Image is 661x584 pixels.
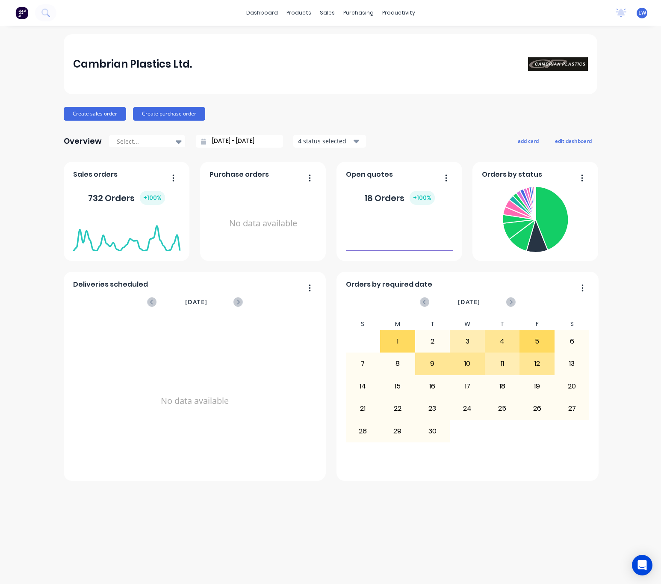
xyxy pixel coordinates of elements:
div: 27 [555,398,589,419]
div: 20 [555,376,589,397]
div: M [380,318,415,330]
span: Sales orders [73,169,118,180]
div: S [555,318,590,330]
div: 11 [485,353,519,374]
div: purchasing [339,6,378,19]
button: add card [512,135,544,146]
a: dashboard [242,6,282,19]
div: 24 [450,398,484,419]
div: 5 [520,331,554,352]
button: Create purchase order [133,107,205,121]
div: 3 [450,331,484,352]
button: edit dashboard [549,135,597,146]
div: 8 [381,353,415,374]
div: 29 [381,420,415,442]
div: 10 [450,353,484,374]
div: T [485,318,520,330]
img: Cambrian Plastics Ltd. [528,57,588,71]
button: Create sales order [64,107,126,121]
div: 9 [416,353,450,374]
div: 28 [346,420,380,442]
div: 2 [416,331,450,352]
div: 4 status selected [298,136,352,145]
div: Cambrian Plastics Ltd. [73,56,192,73]
span: Orders by required date [346,279,432,290]
div: 4 [485,331,519,352]
div: 25 [485,398,519,419]
div: No data available [210,183,317,264]
div: 26 [520,398,554,419]
div: 15 [381,376,415,397]
div: 23 [416,398,450,419]
div: 16 [416,376,450,397]
span: [DATE] [185,297,207,307]
div: Open Intercom Messenger [632,555,652,575]
div: 14 [346,376,380,397]
span: Deliveries scheduled [73,279,148,290]
div: sales [316,6,339,19]
div: T [415,318,450,330]
div: 22 [381,398,415,419]
span: Orders by status [482,169,542,180]
div: products [282,6,316,19]
div: 30 [416,420,450,442]
div: 7 [346,353,380,374]
div: 13 [555,353,589,374]
div: 21 [346,398,380,419]
div: W [450,318,485,330]
div: No data available [73,318,317,484]
div: 6 [555,331,589,352]
div: 12 [520,353,554,374]
div: 19 [520,376,554,397]
img: Factory [15,6,28,19]
div: S [345,318,381,330]
div: + 100 % [410,191,435,205]
div: productivity [378,6,419,19]
span: Purchase orders [210,169,269,180]
button: 4 status selected [293,135,366,148]
div: 1 [381,331,415,352]
span: [DATE] [458,297,480,307]
span: LW [638,9,646,17]
div: F [519,318,555,330]
div: 18 Orders [364,191,435,205]
div: 17 [450,376,484,397]
div: Overview [64,133,102,150]
span: Open quotes [346,169,393,180]
div: 732 Orders [88,191,165,205]
div: 18 [485,376,519,397]
div: + 100 % [140,191,165,205]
